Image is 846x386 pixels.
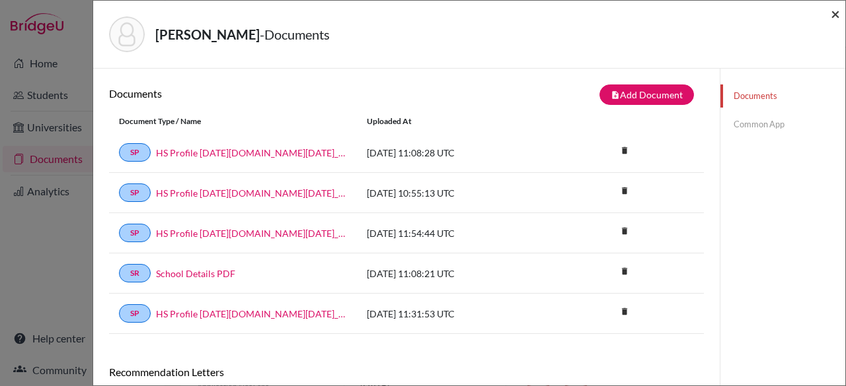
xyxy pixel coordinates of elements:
[599,84,694,105] button: note_addAdd Document
[615,141,634,160] i: delete
[357,146,555,160] div: [DATE] 11:08:28 UTC
[611,90,620,100] i: note_add
[615,181,634,201] i: delete
[109,115,357,127] div: Document Type / Name
[119,304,151,323] a: SP
[831,4,840,23] span: ×
[155,26,260,42] strong: [PERSON_NAME]
[156,226,347,240] a: HS Profile [DATE][DOMAIN_NAME][DATE]_wide
[109,87,406,100] h6: Documents
[357,115,555,127] div: Uploaded at
[615,261,634,281] i: delete
[119,183,151,202] a: SP
[615,302,634,321] i: delete
[615,304,634,321] a: delete
[156,146,347,160] a: HS Profile [DATE][DOMAIN_NAME][DATE]_wide
[615,183,634,201] a: delete
[615,223,634,241] a: delete
[156,267,235,280] a: School Details PDF
[119,143,151,162] a: SP
[615,143,634,160] a: delete
[260,26,330,42] span: - Documents
[119,224,151,242] a: SP
[720,113,845,136] a: Common App
[357,267,555,280] div: [DATE] 11:08:21 UTC
[109,366,704,378] h6: Recommendation Letters
[357,186,555,200] div: [DATE] 10:55:13 UTC
[615,221,634,241] i: delete
[156,307,347,321] a: HS Profile [DATE][DOMAIN_NAME][DATE]_wide
[357,226,555,240] div: [DATE] 11:54:44 UTC
[615,263,634,281] a: delete
[831,6,840,22] button: Close
[357,307,555,321] div: [DATE] 11:31:53 UTC
[119,264,151,282] a: SR
[720,84,845,108] a: Documents
[156,186,347,200] a: HS Profile [DATE][DOMAIN_NAME][DATE]_wide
